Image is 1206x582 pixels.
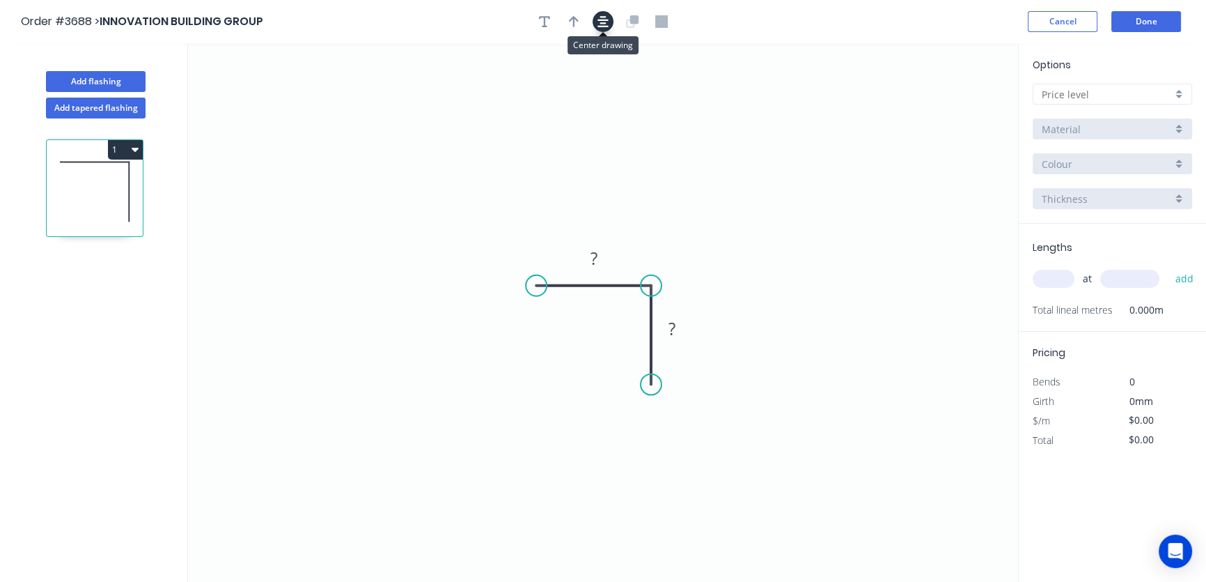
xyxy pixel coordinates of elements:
[1042,122,1081,137] span: Material
[1033,414,1050,427] span: $/m
[108,140,143,160] button: 1
[1042,157,1072,171] span: Colour
[1033,395,1054,408] span: Girth
[1042,87,1172,102] input: Price level
[567,36,639,54] div: Center drawing
[1033,240,1072,254] span: Lengths
[1168,267,1200,291] button: add
[46,71,146,92] button: Add flashing
[1042,192,1088,206] span: Thickness
[1033,346,1065,360] span: Pricing
[21,13,100,29] span: Order #3688 >
[1111,11,1181,32] button: Done
[1033,434,1054,447] span: Total
[1028,11,1097,32] button: Cancel
[1129,395,1153,408] span: 0mm
[188,43,1018,582] svg: 0
[1033,300,1113,320] span: Total lineal metres
[1159,535,1192,568] div: Open Intercom Messenger
[100,13,263,29] span: INNOVATION BUILDING GROUP
[1033,375,1060,388] span: Bends
[1033,58,1071,72] span: Options
[46,98,146,118] button: Add tapered flashing
[1113,300,1164,320] span: 0.000m
[1129,375,1135,388] span: 0
[1083,269,1092,289] span: at
[590,247,597,270] tspan: ?
[668,317,675,340] tspan: ?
